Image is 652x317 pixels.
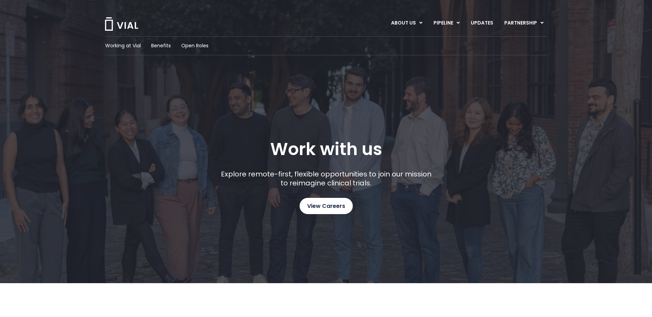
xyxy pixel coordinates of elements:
a: Working at Vial [105,42,141,49]
h1: Work with us [270,139,382,159]
a: UPDATES [465,17,498,29]
span: View Careers [307,202,345,211]
a: ABOUT USMenu Toggle [386,17,428,29]
a: View Careers [300,198,353,214]
a: PIPELINEMenu Toggle [428,17,465,29]
img: Vial Logo [104,17,139,31]
a: Benefits [151,42,171,49]
p: Explore remote-first, flexible opportunities to join our mission to reimagine clinical trials. [218,170,434,188]
a: PARTNERSHIPMenu Toggle [499,17,549,29]
a: Open Roles [181,42,208,49]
